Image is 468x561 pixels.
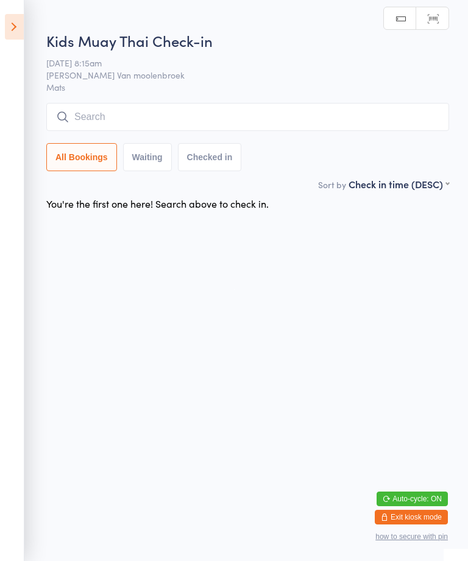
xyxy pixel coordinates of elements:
input: Search [46,103,449,131]
button: Waiting [123,143,172,171]
button: Exit kiosk mode [375,510,448,524]
button: Checked in [178,143,242,171]
button: how to secure with pin [375,532,448,541]
h2: Kids Muay Thai Check-in [46,30,449,51]
span: Mats [46,81,449,93]
span: [PERSON_NAME] Van moolenbroek [46,69,430,81]
button: Auto-cycle: ON [377,492,448,506]
label: Sort by [318,178,346,191]
span: [DATE] 8:15am [46,57,430,69]
div: You're the first one here! Search above to check in. [46,197,269,210]
button: All Bookings [46,143,117,171]
div: Check in time (DESC) [349,177,449,191]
